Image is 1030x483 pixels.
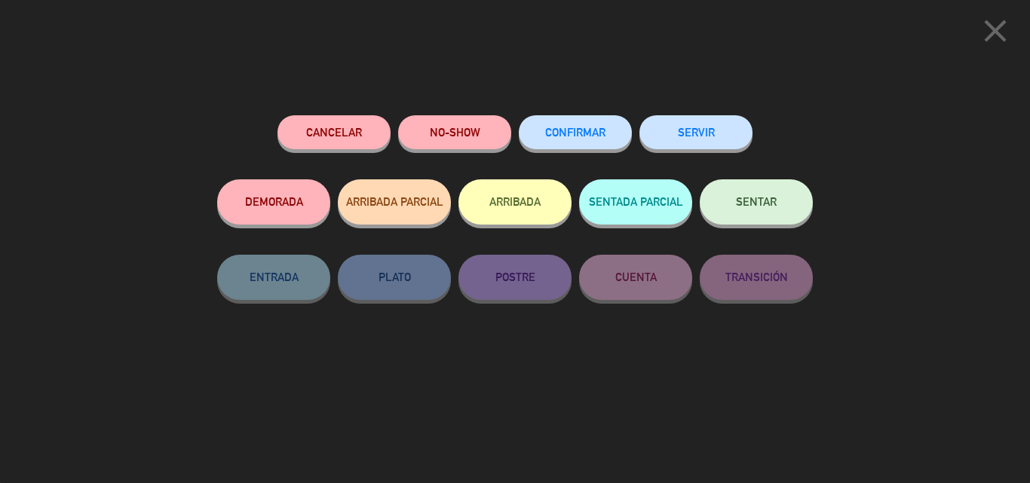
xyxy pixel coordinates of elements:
[458,179,572,225] button: ARRIBADA
[338,179,451,225] button: ARRIBADA PARCIAL
[458,255,572,300] button: POSTRE
[700,179,813,225] button: SENTAR
[398,115,511,149] button: NO-SHOW
[579,255,692,300] button: CUENTA
[338,255,451,300] button: PLATO
[639,115,753,149] button: SERVIR
[217,179,330,225] button: DEMORADA
[277,115,391,149] button: Cancelar
[545,126,605,139] span: CONFIRMAR
[579,179,692,225] button: SENTADA PARCIAL
[700,255,813,300] button: TRANSICIÓN
[736,195,777,208] span: SENTAR
[976,12,1014,50] i: close
[346,195,443,208] span: ARRIBADA PARCIAL
[519,115,632,149] button: CONFIRMAR
[217,255,330,300] button: ENTRADA
[972,11,1019,56] button: close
